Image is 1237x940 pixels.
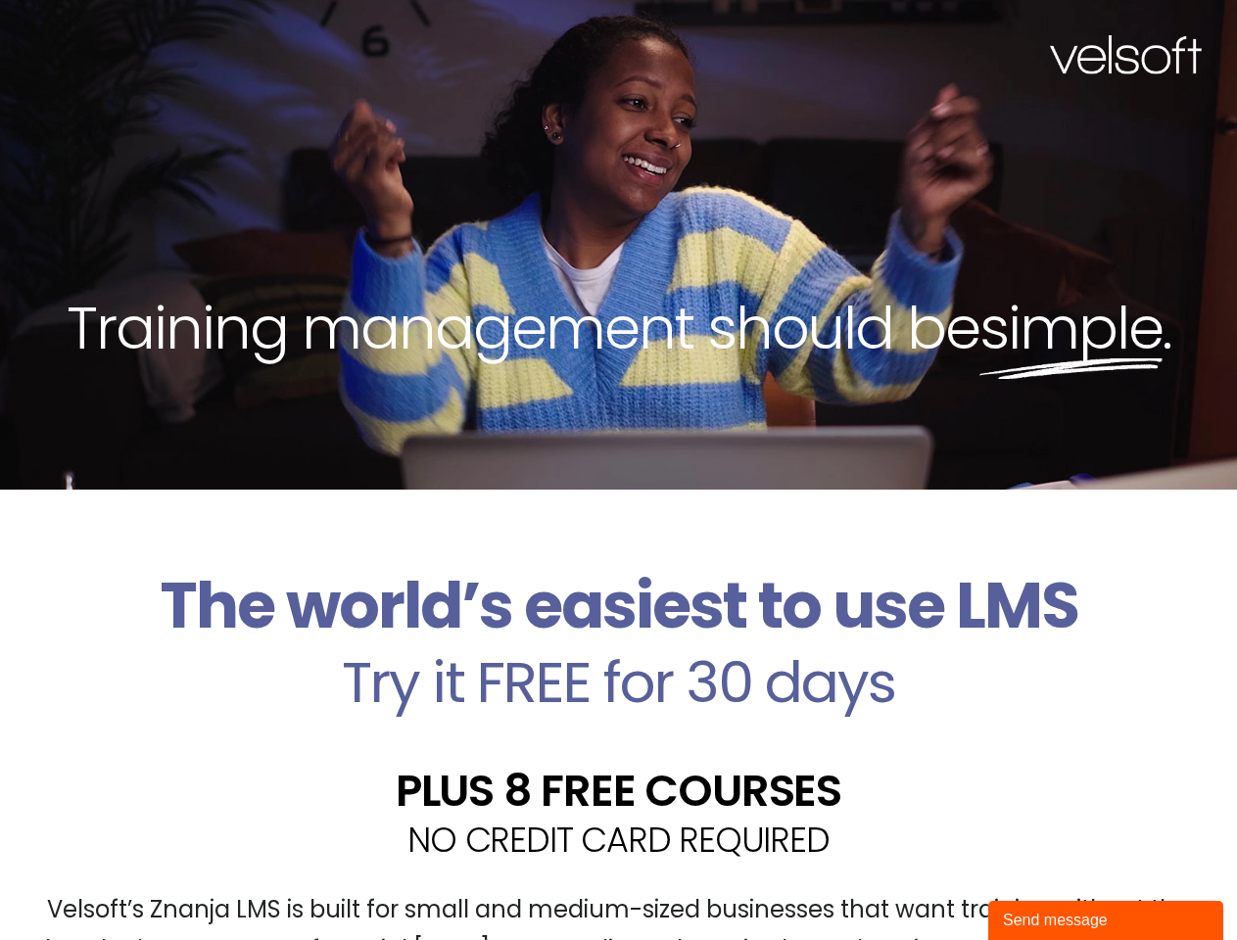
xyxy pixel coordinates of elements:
[15,568,1222,644] h2: The world’s easiest to use LMS
[15,822,1222,857] h2: NO CREDIT CARD REQUIRED
[35,290,1202,366] h2: Training management should be .
[15,769,1222,813] h2: PLUS 8 FREE COURSES
[979,287,1163,369] span: simple
[15,654,1222,711] h2: Try it FREE for 30 days
[988,897,1227,940] iframe: chat widget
